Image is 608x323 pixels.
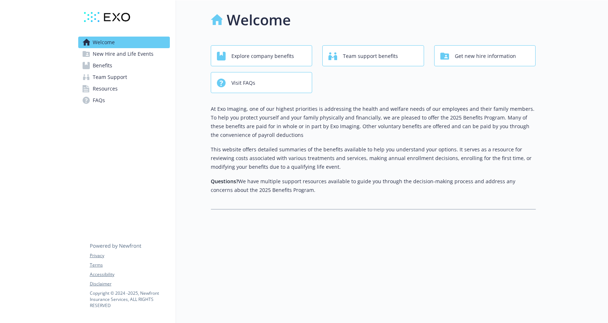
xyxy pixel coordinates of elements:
button: Visit FAQs [211,72,313,93]
p: Copyright © 2024 - 2025 , Newfront Insurance Services, ALL RIGHTS RESERVED [90,290,169,309]
span: Team support benefits [343,49,398,63]
button: Team support benefits [322,45,424,66]
a: New Hire and Life Events [78,48,170,60]
span: Explore company benefits [231,49,294,63]
a: Benefits [78,60,170,71]
span: Benefits [93,60,112,71]
strong: Questions? [211,178,238,185]
span: FAQs [93,95,105,106]
span: Get new hire information [455,49,516,63]
p: We have multiple support resources available to guide you through the decision-making process and... [211,177,536,194]
a: FAQs [78,95,170,106]
a: Accessibility [90,271,169,278]
span: Resources [93,83,118,95]
a: Team Support [78,71,170,83]
button: Get new hire information [434,45,536,66]
h1: Welcome [227,9,291,31]
span: Visit FAQs [231,76,255,90]
a: Welcome [78,37,170,48]
a: Privacy [90,252,169,259]
span: Welcome [93,37,115,48]
button: Explore company benefits [211,45,313,66]
p: This website offers detailed summaries of the benefits available to help you understand your opti... [211,145,536,171]
span: Team Support [93,71,127,83]
a: Resources [78,83,170,95]
span: New Hire and Life Events [93,48,154,60]
a: Disclaimer [90,281,169,287]
p: At Exo Imaging, one of our highest priorities is addressing the health and welfare needs of our e... [211,105,536,139]
a: Terms [90,262,169,268]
